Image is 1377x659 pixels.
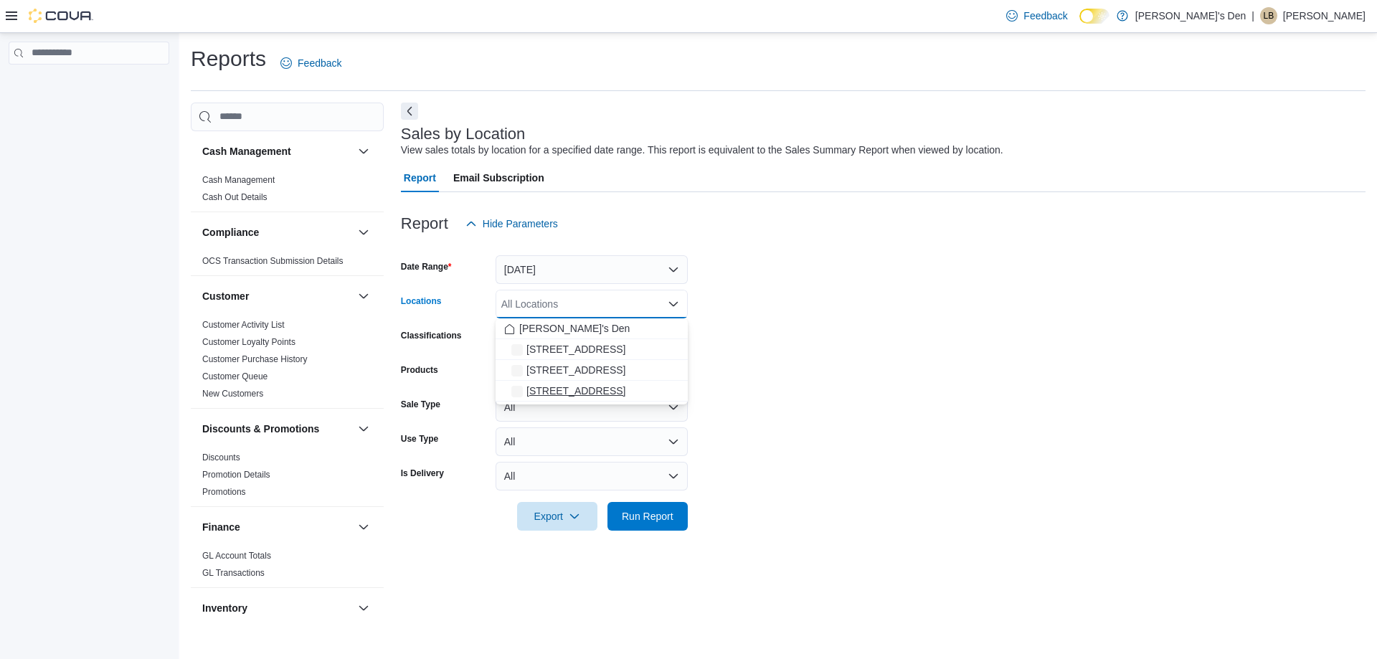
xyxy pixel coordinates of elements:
button: Compliance [202,225,352,240]
span: Customer Queue [202,371,268,382]
a: Customer Loyalty Points [202,337,295,347]
div: Compliance [191,252,384,275]
button: Discounts & Promotions [202,422,352,436]
button: [STREET_ADDRESS] [496,339,688,360]
button: Cash Management [202,144,352,158]
span: [STREET_ADDRESS] [526,342,625,356]
span: Promotions [202,486,246,498]
button: Discounts & Promotions [355,420,372,437]
span: Discounts [202,452,240,463]
label: Is Delivery [401,468,444,479]
div: Lorraine Bazley [1260,7,1277,24]
span: GL Account Totals [202,550,271,561]
h3: Finance [202,520,240,534]
button: All [496,393,688,422]
p: | [1251,7,1254,24]
button: Export [517,502,597,531]
a: Cash Management [202,175,275,185]
button: Compliance [355,224,372,241]
button: Inventory [355,599,372,617]
h3: Inventory [202,601,247,615]
input: Dark Mode [1079,9,1109,24]
span: Feedback [1023,9,1067,23]
a: Promotion Details [202,470,270,480]
a: Cash Out Details [202,192,268,202]
label: Locations [401,295,442,307]
p: [PERSON_NAME]'s Den [1135,7,1246,24]
span: Run Report [622,509,673,523]
button: All [496,427,688,456]
h3: Report [401,215,448,232]
a: New Customers [202,389,263,399]
a: OCS Transaction Submission Details [202,256,344,266]
button: Finance [355,518,372,536]
a: Customer Activity List [202,320,285,330]
button: Close list of options [668,298,679,310]
span: Report [404,163,436,192]
button: [DATE] [496,255,688,284]
a: GL Transactions [202,568,265,578]
div: Choose from the following options [496,318,688,402]
p: [PERSON_NAME] [1283,7,1366,24]
label: Classifications [401,330,462,341]
label: Products [401,364,438,376]
button: Run Report [607,502,688,531]
a: Discounts [202,452,240,463]
h3: Cash Management [202,144,291,158]
span: Email Subscription [453,163,544,192]
span: Feedback [298,56,341,70]
button: Finance [202,520,352,534]
a: GL Account Totals [202,551,271,561]
h1: Reports [191,44,266,73]
div: View sales totals by location for a specified date range. This report is equivalent to the Sales ... [401,143,1003,158]
a: Customer Purchase History [202,354,308,364]
a: Feedback [1000,1,1073,30]
button: Hide Parameters [460,209,564,238]
div: Customer [191,316,384,408]
span: Hide Parameters [483,217,558,231]
span: [PERSON_NAME]'s Den [519,321,630,336]
div: Discounts & Promotions [191,449,384,506]
label: Sale Type [401,399,440,410]
button: [PERSON_NAME]'s Den [496,318,688,339]
span: Cash Out Details [202,191,268,203]
span: Customer Activity List [202,319,285,331]
button: Inventory [202,601,352,615]
span: Customer Purchase History [202,354,308,365]
h3: Customer [202,289,249,303]
span: New Customers [202,388,263,399]
a: Feedback [275,49,347,77]
a: Customer Queue [202,371,268,381]
label: Use Type [401,433,438,445]
button: Customer [202,289,352,303]
label: Date Range [401,261,452,272]
span: GL Transactions [202,567,265,579]
span: Export [526,502,589,531]
button: [STREET_ADDRESS] [496,381,688,402]
button: Cash Management [355,143,372,160]
span: Promotion Details [202,469,270,480]
span: [STREET_ADDRESS] [526,384,625,398]
div: Cash Management [191,171,384,212]
button: [STREET_ADDRESS] [496,360,688,381]
span: LB [1264,7,1274,24]
button: Customer [355,288,372,305]
a: Promotions [202,487,246,497]
nav: Complex example [9,67,169,102]
button: Next [401,103,418,120]
span: Customer Loyalty Points [202,336,295,348]
div: Finance [191,547,384,587]
img: Cova [29,9,93,23]
span: OCS Transaction Submission Details [202,255,344,267]
button: All [496,462,688,490]
span: Cash Management [202,174,275,186]
span: [STREET_ADDRESS] [526,363,625,377]
h3: Discounts & Promotions [202,422,319,436]
h3: Sales by Location [401,125,526,143]
h3: Compliance [202,225,259,240]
